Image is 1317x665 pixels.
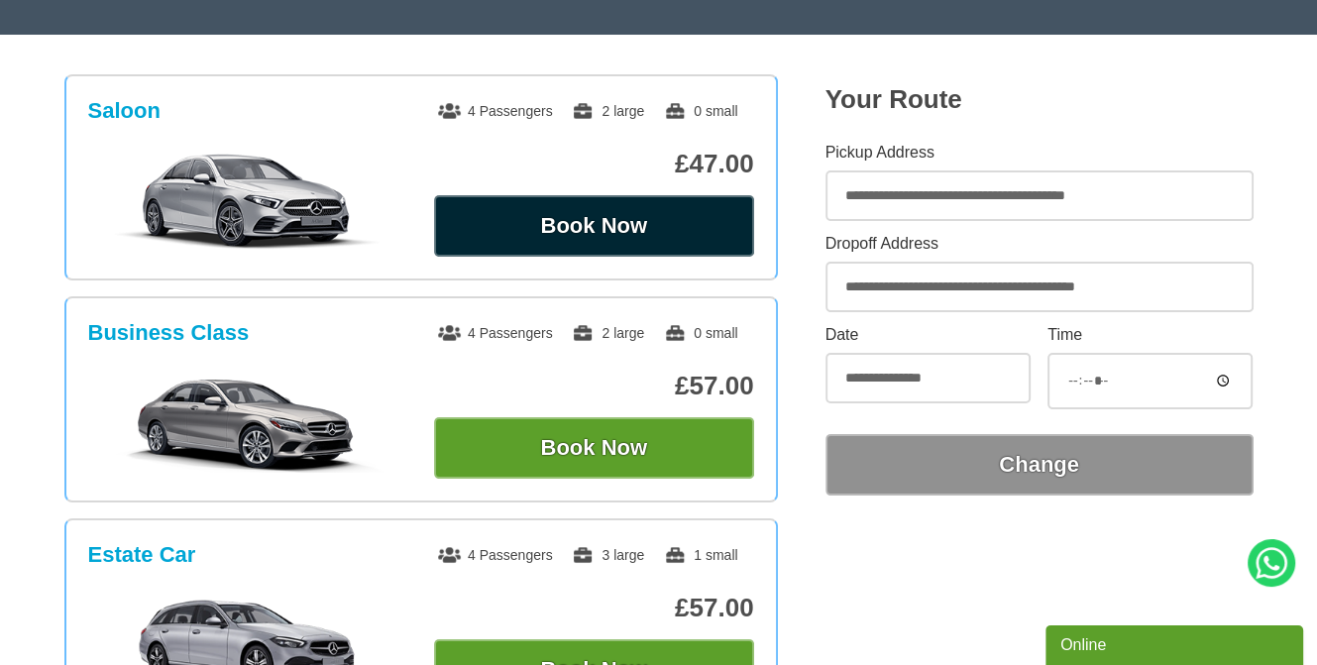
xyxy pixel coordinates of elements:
[664,547,737,563] span: 1 small
[825,236,1254,252] label: Dropoff Address
[1045,621,1307,665] iframe: chat widget
[664,103,737,119] span: 0 small
[1047,327,1253,343] label: Time
[572,547,644,563] span: 3 large
[434,195,754,257] button: Book Now
[825,327,1031,343] label: Date
[438,103,553,119] span: 4 Passengers
[434,149,754,179] p: £47.00
[434,417,754,479] button: Book Now
[825,84,1254,115] h2: Your Route
[88,98,161,124] h3: Saloon
[572,103,644,119] span: 2 large
[572,325,644,341] span: 2 large
[825,434,1254,496] button: Change
[434,371,754,401] p: £57.00
[438,325,553,341] span: 4 Passengers
[825,145,1254,161] label: Pickup Address
[434,593,754,623] p: £57.00
[88,542,196,568] h3: Estate Car
[664,325,737,341] span: 0 small
[88,320,250,346] h3: Business Class
[98,374,396,473] img: Business Class
[438,547,553,563] span: 4 Passengers
[98,152,396,251] img: Saloon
